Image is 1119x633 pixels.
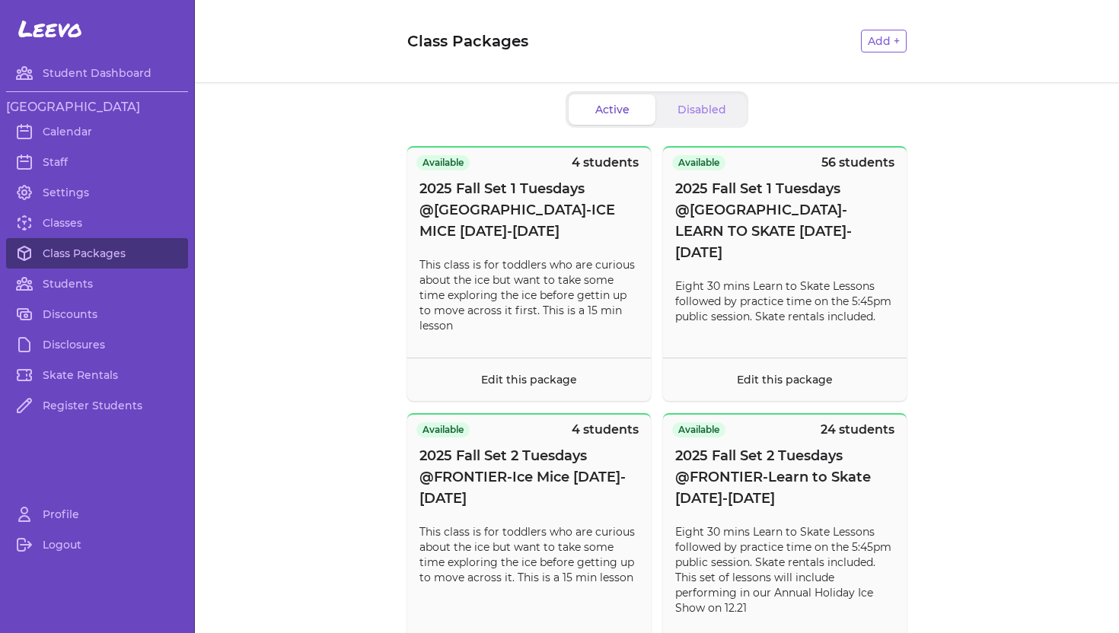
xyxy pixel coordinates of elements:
[672,422,725,437] span: Available
[6,329,188,360] a: Disclosures
[675,445,894,509] span: 2025 Fall Set 2 Tuesdays @FRONTIER-Learn to Skate [DATE]-[DATE]
[6,530,188,560] a: Logout
[6,58,188,88] a: Student Dashboard
[419,445,639,509] span: 2025 Fall Set 2 Tuesdays @FRONTIER-Ice Mice [DATE]-[DATE]
[6,360,188,390] a: Skate Rentals
[6,269,188,299] a: Students
[407,146,651,401] button: Available4 students2025 Fall Set 1 Tuesdays @[GEOGRAPHIC_DATA]-ICE MICE [DATE]-[DATE]This class i...
[658,94,745,125] button: Disabled
[821,421,894,439] p: 24 students
[419,524,639,585] p: This class is for toddlers who are curious about the ice but want to take some time exploring the...
[6,390,188,421] a: Register Students
[6,147,188,177] a: Staff
[6,116,188,147] a: Calendar
[737,373,833,386] a: Edit this package
[6,499,188,530] a: Profile
[6,299,188,329] a: Discounts
[419,178,639,242] span: 2025 Fall Set 1 Tuesdays @[GEOGRAPHIC_DATA]-ICE MICE [DATE]-[DATE]
[663,146,907,401] button: Available56 students2025 Fall Set 1 Tuesdays @[GEOGRAPHIC_DATA]-LEARN TO SKATE [DATE]-[DATE]Eight...
[569,94,655,125] button: Active
[6,238,188,269] a: Class Packages
[672,155,725,170] span: Available
[416,155,470,170] span: Available
[675,278,894,324] p: Eight 30 mins Learn to Skate Lessons followed by practice time on the 5:45pm public session. Skat...
[419,257,639,333] p: This class is for toddlers who are curious about the ice but want to take some time exploring the...
[6,98,188,116] h3: [GEOGRAPHIC_DATA]
[675,178,894,263] span: 2025 Fall Set 1 Tuesdays @[GEOGRAPHIC_DATA]-LEARN TO SKATE [DATE]-[DATE]
[481,373,577,386] a: Edit this package
[861,30,907,52] button: Add +
[572,154,639,172] p: 4 students
[821,154,894,172] p: 56 students
[572,421,639,439] p: 4 students
[6,208,188,238] a: Classes
[675,524,894,616] p: Eight 30 mins Learn to Skate Lessons followed by practice time on the 5:45pm public session. Skat...
[18,15,82,43] span: Leevo
[6,177,188,208] a: Settings
[416,422,470,437] span: Available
